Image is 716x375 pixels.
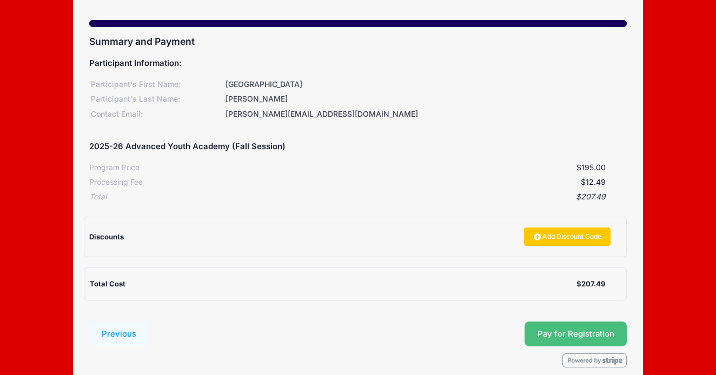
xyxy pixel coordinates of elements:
div: $12.49 [143,177,606,188]
div: Total [89,191,107,203]
span: $195.00 [576,163,606,172]
span: Discounts [89,232,124,241]
h5: 2025-26 Advanced Youth Academy (Fall Session) [89,142,286,152]
div: [PERSON_NAME] [223,93,627,105]
div: $207.49 [576,279,605,290]
button: Pay for Registration [525,322,627,346]
div: Participant's Last Name: [89,93,224,105]
div: $207.49 [107,191,606,203]
div: Participant's First Name: [89,79,224,90]
h5: Participant Information: [89,59,627,69]
a: Add Discount Code [524,227,611,246]
div: [GEOGRAPHIC_DATA] [223,79,627,90]
div: Program Price [89,162,140,173]
div: Processing Fee [89,177,143,188]
h3: Summary and Payment [89,36,627,47]
button: Previous [89,322,150,346]
div: Contact Email: [89,109,224,120]
div: [PERSON_NAME][EMAIL_ADDRESS][DOMAIN_NAME] [223,109,627,120]
div: Total Cost [90,279,577,290]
